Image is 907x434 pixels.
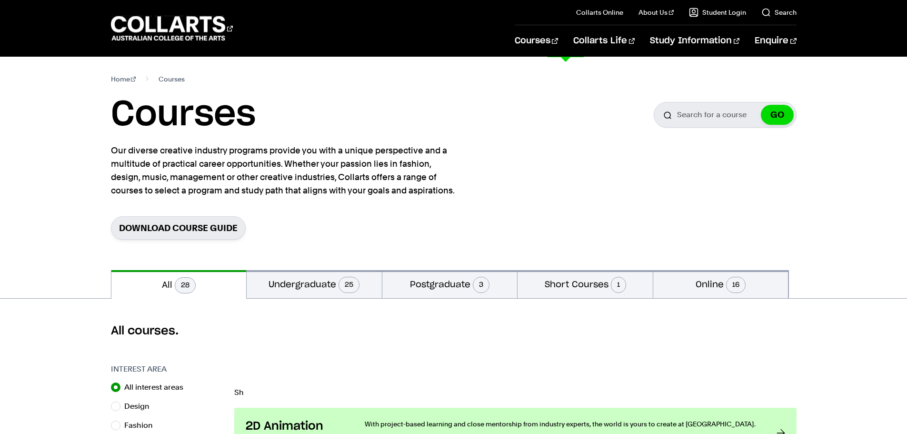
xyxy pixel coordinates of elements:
a: Search [761,8,797,17]
p: Sh [234,389,797,396]
h3: 2D Animation [246,419,346,434]
button: All28 [111,270,247,299]
a: Enquire [755,25,796,57]
span: Courses [159,72,185,86]
button: Undergraduate25 [247,270,382,298]
div: Go to homepage [111,15,233,42]
h1: Courses [111,93,256,136]
h2: All courses. [111,323,797,339]
a: Collarts Life [573,25,635,57]
button: GO [761,105,794,125]
button: Online16 [653,270,788,298]
button: Short Courses1 [518,270,653,298]
a: Download Course Guide [111,216,246,240]
span: 3 [473,277,489,293]
label: All interest areas [124,381,191,394]
a: Home [111,72,136,86]
span: 25 [339,277,359,293]
a: Courses [515,25,558,57]
span: 28 [175,277,196,293]
p: With project-based learning and close mentorship from industry experts, the world is yours to cre... [365,419,757,429]
a: About Us [638,8,674,17]
h3: Interest Area [111,363,225,375]
button: Postgraduate3 [382,270,518,298]
a: Study Information [650,25,739,57]
a: Student Login [689,8,746,17]
span: 1 [611,277,626,293]
label: Design [124,400,157,413]
a: Collarts Online [576,8,623,17]
label: Fashion [124,419,160,432]
span: 16 [726,277,746,293]
input: Search for a course [654,102,797,128]
p: Our diverse creative industry programs provide you with a unique perspective and a multitude of p... [111,144,458,197]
